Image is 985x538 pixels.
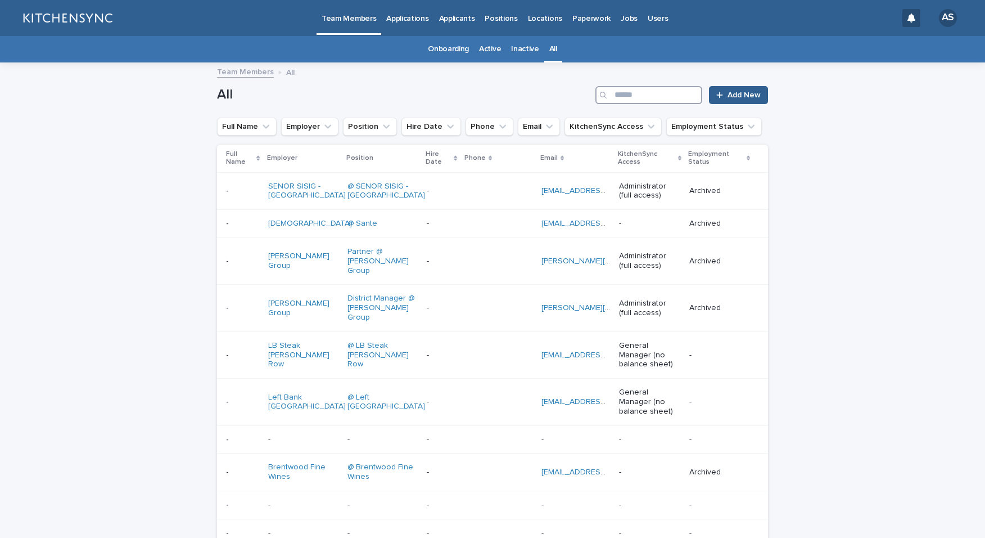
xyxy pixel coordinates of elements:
[347,435,418,445] p: -
[217,87,591,103] h1: All
[286,65,295,78] p: All
[541,398,668,406] a: [EMAIL_ADDRESS][DOMAIN_NAME]
[347,182,425,201] a: @ SENOR SISIG - [GEOGRAPHIC_DATA]
[939,9,957,27] div: AS
[226,465,231,477] p: -
[268,393,346,412] a: Left Bank [GEOGRAPHIC_DATA]
[217,425,768,454] tr: -- --- -- --
[541,526,546,538] p: -
[343,118,397,136] button: Position
[217,237,768,284] tr: -- [PERSON_NAME] Group Partner @ [PERSON_NAME] Group - [PERSON_NAME][EMAIL_ADDRESS][DOMAIN_NAME] ...
[540,152,558,164] p: Email
[619,252,680,271] p: Administrator (full access)
[427,468,457,477] p: -
[347,500,418,510] p: -
[689,257,750,266] p: Archived
[619,500,680,510] p: -
[518,118,560,136] button: Email
[226,184,231,196] p: -
[427,186,457,196] p: -
[689,500,750,510] p: -
[619,388,680,416] p: General Manager (no balance sheet)
[268,435,338,445] p: -
[619,341,680,369] p: General Manager (no balance sheet)
[511,36,539,62] a: Inactive
[217,331,768,378] tr: -- LB Steak [PERSON_NAME] Row @ LB Steak [PERSON_NAME] Row - [EMAIL_ADDRESS][DOMAIN_NAME] General...
[619,468,680,477] p: -
[619,182,680,201] p: Administrator (full access)
[427,528,457,538] p: -
[427,219,457,228] p: -
[666,118,762,136] button: Employment Status
[217,210,768,238] tr: -- [DEMOGRAPHIC_DATA] @ Sante - [EMAIL_ADDRESS][DOMAIN_NAME] -Archived
[226,254,231,266] p: -
[268,252,338,271] a: [PERSON_NAME] Group
[541,257,730,265] a: [PERSON_NAME][EMAIL_ADDRESS][DOMAIN_NAME]
[217,285,768,331] tr: -- [PERSON_NAME] Group District Manager @ [PERSON_NAME] Group - [PERSON_NAME][EMAIL_ADDRESS][DOMA...
[217,491,768,519] tr: -- --- -- --
[268,528,338,538] p: -
[427,397,457,407] p: -
[479,36,501,62] a: Active
[689,435,750,445] p: -
[217,379,768,425] tr: -- Left Bank [GEOGRAPHIC_DATA] @ Left [GEOGRAPHIC_DATA] - [EMAIL_ADDRESS][DOMAIN_NAME] General Ma...
[728,91,761,99] span: Add New
[426,148,451,169] p: Hire Date
[268,219,352,228] a: [DEMOGRAPHIC_DATA]
[541,351,668,359] a: [EMAIL_ADDRESS][DOMAIN_NAME]
[347,341,418,369] a: @ LB Steak [PERSON_NAME] Row
[688,148,743,169] p: Employment Status
[226,498,231,510] p: -
[564,118,662,136] button: KitchenSync Access
[709,86,768,104] a: Add New
[226,526,231,538] p: -
[541,468,668,476] a: [EMAIL_ADDRESS][DOMAIN_NAME]
[226,348,231,360] p: -
[347,294,418,322] a: District Manager @ [PERSON_NAME] Group
[464,152,486,164] p: Phone
[267,152,297,164] p: Employer
[22,7,112,29] img: lGNCzQTxQVKGkIr0XjOy
[268,500,338,510] p: -
[466,118,513,136] button: Phone
[595,86,702,104] input: Search
[347,528,418,538] p: -
[268,299,338,318] a: [PERSON_NAME] Group
[541,187,668,195] a: [EMAIL_ADDRESS][DOMAIN_NAME]
[689,528,750,538] p: -
[268,341,338,369] a: LB Steak [PERSON_NAME] Row
[226,301,231,313] p: -
[401,118,461,136] button: Hire Date
[217,65,274,78] a: Team Members
[689,351,750,360] p: -
[541,219,668,227] a: [EMAIL_ADDRESS][DOMAIN_NAME]
[541,498,546,510] p: -
[226,433,231,445] p: -
[689,186,750,196] p: Archived
[347,219,377,228] a: @ Sante
[347,247,418,275] a: Partner @ [PERSON_NAME] Group
[427,351,457,360] p: -
[428,36,469,62] a: Onboarding
[541,304,730,312] a: [PERSON_NAME][EMAIL_ADDRESS][DOMAIN_NAME]
[346,152,373,164] p: Position
[541,433,546,445] p: -
[281,118,338,136] button: Employer
[427,303,457,313] p: -
[619,299,680,318] p: Administrator (full access)
[226,217,231,228] p: -
[268,463,338,482] a: Brentwood Fine Wines
[689,219,750,228] p: Archived
[619,528,680,538] p: -
[619,219,680,228] p: -
[689,397,750,407] p: -
[268,182,346,201] a: SENOR SISIG - [GEOGRAPHIC_DATA]
[618,148,675,169] p: KitchenSync Access
[427,435,457,445] p: -
[427,257,457,266] p: -
[427,500,457,510] p: -
[217,172,768,210] tr: -- SENOR SISIG - [GEOGRAPHIC_DATA] @ SENOR SISIG - [GEOGRAPHIC_DATA] - [EMAIL_ADDRESS][DOMAIN_NAM...
[347,463,418,482] a: @ Brentwood Fine Wines
[619,435,680,445] p: -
